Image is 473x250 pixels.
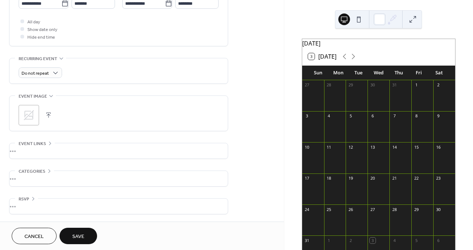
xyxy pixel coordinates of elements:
[326,238,332,243] div: 1
[392,144,397,150] div: 14
[19,140,46,148] span: Event links
[348,207,353,212] div: 26
[348,82,353,88] div: 29
[304,176,310,181] div: 17
[414,207,419,212] div: 29
[326,144,332,150] div: 11
[72,233,84,241] span: Save
[22,69,49,78] span: Do not repeat
[429,66,449,80] div: Sat
[326,176,332,181] div: 18
[409,66,429,80] div: Fri
[435,176,441,181] div: 23
[326,207,332,212] div: 25
[435,82,441,88] div: 2
[414,82,419,88] div: 1
[302,39,455,48] div: [DATE]
[392,113,397,119] div: 7
[369,66,389,80] div: Wed
[19,93,47,100] span: Event image
[435,113,441,119] div: 9
[348,113,353,119] div: 5
[19,168,45,175] span: Categories
[348,66,368,80] div: Tue
[326,113,332,119] div: 4
[348,238,353,243] div: 2
[12,228,57,244] button: Cancel
[24,233,44,241] span: Cancel
[370,238,375,243] div: 3
[414,144,419,150] div: 15
[370,176,375,181] div: 20
[304,82,310,88] div: 27
[414,113,419,119] div: 8
[304,113,310,119] div: 3
[435,144,441,150] div: 16
[304,207,310,212] div: 24
[326,82,332,88] div: 28
[435,238,441,243] div: 6
[9,171,228,186] div: •••
[392,207,397,212] div: 28
[19,105,39,125] div: ;
[392,238,397,243] div: 4
[370,144,375,150] div: 13
[59,228,97,244] button: Save
[389,66,409,80] div: Thu
[414,238,419,243] div: 5
[27,26,57,34] span: Show date only
[305,51,339,62] button: 3[DATE]
[304,238,310,243] div: 31
[414,176,419,181] div: 22
[9,199,228,214] div: •••
[27,34,55,41] span: Hide end time
[435,207,441,212] div: 30
[27,18,40,26] span: All day
[392,82,397,88] div: 31
[304,144,310,150] div: 10
[19,195,29,203] span: RSVP
[348,176,353,181] div: 19
[9,143,228,159] div: •••
[308,66,328,80] div: Sun
[370,113,375,119] div: 6
[19,55,57,63] span: Recurring event
[370,207,375,212] div: 27
[370,82,375,88] div: 30
[348,144,353,150] div: 12
[328,66,348,80] div: Mon
[392,176,397,181] div: 21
